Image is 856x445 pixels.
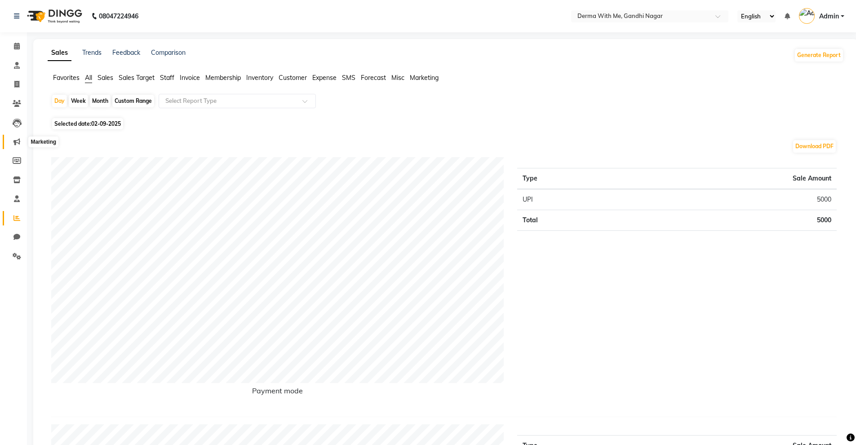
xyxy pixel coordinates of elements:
span: Sales [98,74,113,82]
div: Marketing [28,137,58,147]
div: Week [69,95,88,107]
span: Sales Target [119,74,155,82]
span: 02-09-2025 [91,120,121,127]
td: Total [517,210,627,231]
div: Custom Range [112,95,154,107]
button: Generate Report [795,49,843,62]
span: Customer [279,74,307,82]
span: Staff [160,74,174,82]
td: 5000 [628,189,837,210]
span: Inventory [246,74,273,82]
div: Day [52,95,67,107]
h6: Payment mode [51,387,504,399]
span: Membership [205,74,241,82]
span: Invoice [180,74,200,82]
img: Admin [799,8,815,24]
td: UPI [517,189,627,210]
div: Month [90,95,111,107]
button: Download PDF [793,140,836,153]
span: Admin [819,12,839,21]
span: Favorites [53,74,80,82]
span: All [85,74,92,82]
a: Trends [82,48,102,57]
span: Selected date: [52,118,123,129]
span: Misc [391,74,404,82]
span: SMS [342,74,355,82]
td: 5000 [628,210,837,231]
b: 08047224946 [99,4,138,29]
a: Sales [48,45,71,61]
a: Feedback [112,48,140,57]
span: Expense [312,74,337,82]
th: Sale Amount [628,168,837,189]
span: Marketing [410,74,439,82]
th: Type [517,168,627,189]
a: Comparison [151,48,186,57]
img: logo [23,4,84,29]
span: Forecast [361,74,386,82]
